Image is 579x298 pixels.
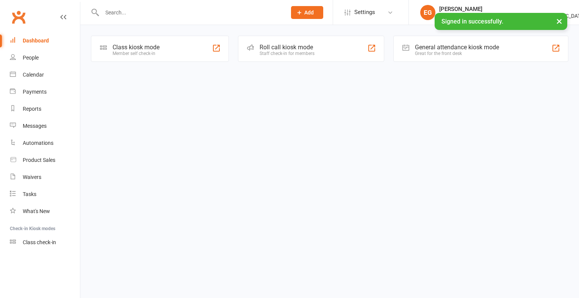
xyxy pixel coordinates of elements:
div: Great for the front desk [415,51,499,56]
a: People [10,49,80,66]
a: Tasks [10,186,80,203]
span: Add [304,9,314,16]
a: Reports [10,100,80,118]
div: Automations [23,140,53,146]
input: Search... [100,7,281,18]
div: Waivers [23,174,41,180]
div: Reports [23,106,41,112]
div: Messages [23,123,47,129]
div: Class check-in [23,239,56,245]
div: Staff check-in for members [260,51,315,56]
div: EG [420,5,435,20]
div: Roll call kiosk mode [260,44,315,51]
button: Add [291,6,323,19]
button: × [552,13,566,29]
span: Settings [354,4,375,21]
a: What's New [10,203,80,220]
a: Payments [10,83,80,100]
a: Class kiosk mode [10,234,80,251]
div: What's New [23,208,50,214]
div: People [23,55,39,61]
div: Tasks [23,191,36,197]
a: Dashboard [10,32,80,49]
div: Dashboard [23,38,49,44]
a: Product Sales [10,152,80,169]
div: Calendar [23,72,44,78]
a: Calendar [10,66,80,83]
div: Member self check-in [113,51,160,56]
a: Waivers [10,169,80,186]
div: General attendance kiosk mode [415,44,499,51]
a: Automations [10,135,80,152]
div: Product Sales [23,157,55,163]
div: Payments [23,89,47,95]
a: Clubworx [9,8,28,27]
div: Class kiosk mode [113,44,160,51]
a: Messages [10,118,80,135]
span: Signed in successfully. [441,18,503,25]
